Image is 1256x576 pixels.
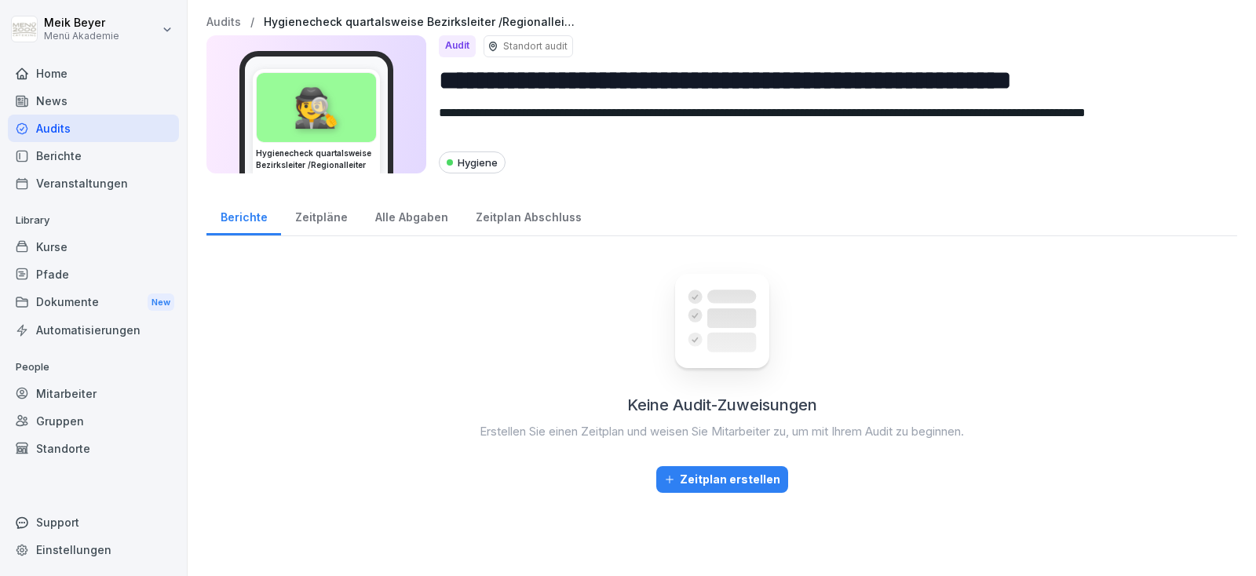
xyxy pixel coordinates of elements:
[250,16,254,29] p: /
[8,316,179,344] a: Automatisierungen
[8,87,179,115] a: News
[8,261,179,288] a: Pfade
[8,288,179,317] a: DokumenteNew
[8,170,179,197] a: Veranstaltungen
[8,208,179,233] p: Library
[8,233,179,261] a: Kurse
[206,195,281,235] a: Berichte
[8,115,179,142] a: Audits
[656,466,788,493] button: Zeitplan erstellen
[264,16,578,29] a: Hygienecheck quartalsweise Bezirksleiter /Regionalleiter
[8,407,179,435] a: Gruppen
[664,471,780,488] div: Zeitplan erstellen
[8,60,179,87] a: Home
[8,288,179,317] div: Dokumente
[148,293,174,312] div: New
[8,142,179,170] a: Berichte
[8,536,179,563] a: Einstellungen
[8,435,179,462] a: Standorte
[44,31,119,42] p: Menü Akademie
[8,380,179,407] a: Mitarbeiter
[8,509,179,536] div: Support
[257,73,376,142] div: 🕵️
[361,195,462,235] a: Alle Abgaben
[439,35,476,57] div: Audit
[627,393,817,417] h2: Keine Audit-Zuweisungen
[256,148,377,171] h3: Hygienecheck quartalsweise Bezirksleiter /Regionalleiter
[480,423,964,441] p: Erstellen Sie einen Zeitplan und weisen Sie Mitarbeiter zu, um mit Ihrem Audit zu beginnen.
[206,16,241,29] a: Audits
[44,16,119,30] p: Meik Beyer
[8,355,179,380] p: People
[503,39,568,53] p: Standort audit
[439,151,506,173] div: Hygiene
[462,195,595,235] a: Zeitplan Abschluss
[281,195,361,235] a: Zeitpläne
